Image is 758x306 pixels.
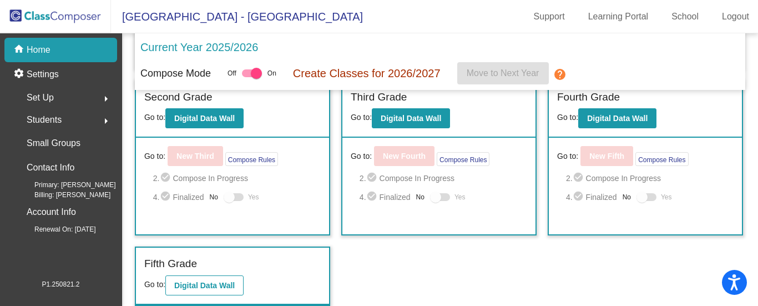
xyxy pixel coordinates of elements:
[27,43,50,57] p: Home
[589,152,624,160] b: New Fifth
[623,192,631,202] span: No
[27,90,54,106] span: Set Up
[248,190,259,204] span: Yes
[663,8,708,26] a: School
[557,89,620,106] label: Fourth Grade
[360,172,527,185] span: 2. Compose In Progress
[99,114,113,128] mat-icon: arrow_right
[437,152,489,166] button: Compose Rules
[144,256,197,272] label: Fifth Grade
[27,136,80,151] p: Small Groups
[27,160,74,175] p: Contact Info
[17,224,95,234] span: Renewal On: [DATE]
[293,65,441,82] p: Create Classes for 2026/2027
[566,190,617,204] span: 4. Finalized
[17,190,110,200] span: Billing: [PERSON_NAME]
[553,68,567,81] mat-icon: help
[557,151,578,162] span: Go to:
[351,89,407,106] label: Third Grade
[372,108,450,128] button: Digital Data Wall
[140,66,211,81] p: Compose Mode
[160,190,173,204] mat-icon: check_circle
[27,68,59,81] p: Settings
[580,146,633,166] button: New Fifth
[13,43,27,57] mat-icon: home
[366,172,380,185] mat-icon: check_circle
[144,151,165,162] span: Go to:
[27,204,76,220] p: Account Info
[228,68,236,78] span: Off
[587,114,648,123] b: Digital Data Wall
[351,113,372,122] span: Go to:
[661,190,672,204] span: Yes
[17,180,116,190] span: Primary: [PERSON_NAME]
[635,152,688,166] button: Compose Rules
[153,172,321,185] span: 2. Compose In Progress
[111,8,363,26] span: [GEOGRAPHIC_DATA] - [GEOGRAPHIC_DATA]
[416,192,425,202] span: No
[225,152,278,166] button: Compose Rules
[454,190,466,204] span: Yes
[381,114,441,123] b: Digital Data Wall
[144,89,213,106] label: Second Grade
[557,113,578,122] span: Go to:
[467,68,539,78] span: Move to Next Year
[27,112,62,128] span: Students
[566,172,734,185] span: 2. Compose In Progress
[573,190,586,204] mat-icon: check_circle
[165,108,244,128] button: Digital Data Wall
[351,151,372,162] span: Go to:
[457,62,549,84] button: Move to Next Year
[713,8,758,26] a: Logout
[153,190,204,204] span: 4. Finalized
[165,275,244,295] button: Digital Data Wall
[144,280,165,289] span: Go to:
[210,192,218,202] span: No
[267,68,276,78] span: On
[174,114,235,123] b: Digital Data Wall
[383,152,426,160] b: New Fourth
[168,146,223,166] button: New Third
[366,190,380,204] mat-icon: check_circle
[573,172,586,185] mat-icon: check_circle
[578,108,656,128] button: Digital Data Wall
[374,146,434,166] button: New Fourth
[140,39,258,56] p: Current Year 2025/2026
[160,172,173,185] mat-icon: check_circle
[525,8,574,26] a: Support
[144,113,165,122] span: Go to:
[579,8,658,26] a: Learning Portal
[13,68,27,81] mat-icon: settings
[174,281,235,290] b: Digital Data Wall
[360,190,411,204] span: 4. Finalized
[99,92,113,106] mat-icon: arrow_right
[176,152,214,160] b: New Third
